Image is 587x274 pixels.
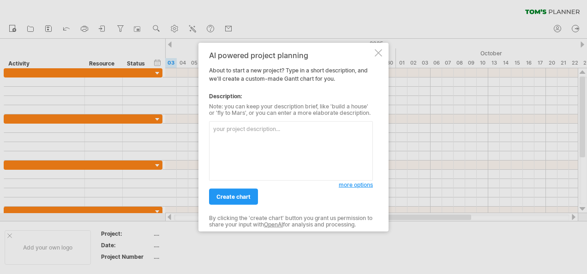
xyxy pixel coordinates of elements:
[209,103,373,117] div: Note: you can keep your description brief, like 'build a house' or 'fly to Mars', or you can ente...
[216,193,251,200] span: create chart
[209,92,373,101] div: Description:
[209,189,258,205] a: create chart
[339,181,373,189] a: more options
[339,181,373,188] span: more options
[209,51,373,60] div: AI powered project planning
[264,221,283,228] a: OpenAI
[209,215,373,228] div: By clicking the 'create chart' button you grant us permission to share your input with for analys...
[209,51,373,223] div: About to start a new project? Type in a short description, and we'll create a custom-made Gantt c...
